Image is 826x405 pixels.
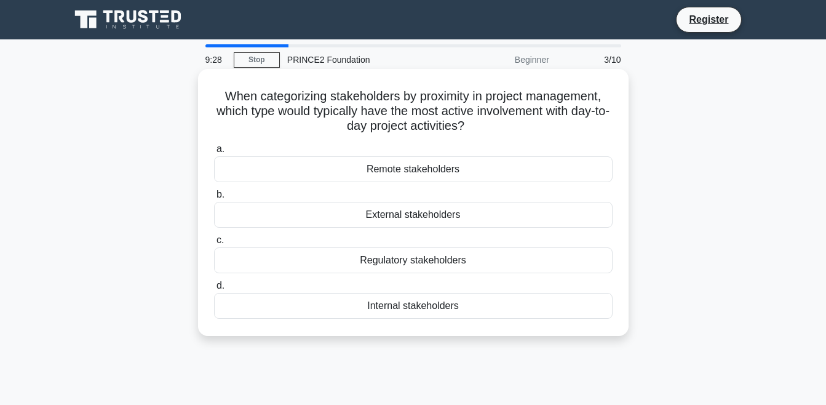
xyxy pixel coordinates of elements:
h5: When categorizing stakeholders by proximity in project management, which type would typically hav... [213,89,614,134]
span: d. [216,280,224,291]
div: 9:28 [198,47,234,72]
div: 3/10 [557,47,629,72]
div: Beginner [449,47,557,72]
span: c. [216,235,224,245]
div: PRINCE2 Foundation [280,47,449,72]
span: a. [216,143,224,154]
div: External stakeholders [214,202,613,228]
a: Register [681,12,736,27]
a: Stop [234,52,280,68]
div: Remote stakeholders [214,156,613,182]
div: Internal stakeholders [214,293,613,319]
span: b. [216,189,224,199]
div: Regulatory stakeholders [214,247,613,273]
